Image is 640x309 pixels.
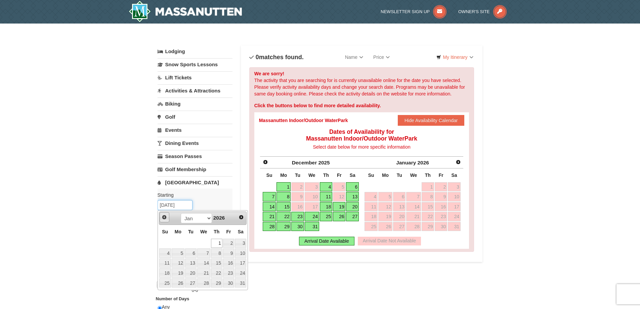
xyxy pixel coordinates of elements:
[378,192,392,201] a: 5
[158,137,232,149] a: Dining Events
[291,202,304,211] a: 16
[313,144,410,150] span: Select date below for more specific information
[333,192,345,201] a: 12
[266,172,272,178] span: Sunday
[435,192,447,201] a: 9
[162,215,167,220] span: Prev
[378,202,392,211] a: 12
[299,237,354,245] div: Arrival Date Available
[276,212,291,221] a: 22
[211,278,222,288] a: 29
[162,229,168,234] span: Sunday
[422,202,434,211] a: 15
[292,160,317,165] span: December
[318,160,330,165] span: 2025
[276,222,291,231] a: 29
[358,237,421,245] div: Arrival Date Not Available
[346,182,359,192] a: 6
[158,84,232,97] a: Activities & Attractions
[235,278,246,288] a: 31
[448,192,461,201] a: 10
[185,259,197,268] a: 13
[185,248,197,258] a: 6
[337,172,342,178] span: Friday
[448,202,461,211] a: 17
[350,172,355,178] span: Saturday
[159,259,171,268] a: 11
[172,268,184,278] a: 19
[452,172,457,178] span: Saturday
[188,229,194,234] span: Tuesday
[458,9,507,14] a: Owner's Site
[159,248,171,258] a: 4
[235,239,246,248] a: 3
[346,202,359,211] a: 20
[159,278,171,288] a: 25
[435,212,447,221] a: 23
[160,212,170,222] a: Prev
[158,58,232,71] a: Snow Sports Lessons
[418,160,429,165] span: 2026
[158,192,227,198] label: Starting
[295,172,300,178] span: Tuesday
[235,268,246,278] a: 24
[393,222,406,231] a: 27
[185,278,197,288] a: 27
[158,45,232,57] a: Lodging
[365,192,378,201] a: 4
[197,278,210,288] a: 28
[129,1,242,22] a: Massanutten Resort
[333,212,345,221] a: 26
[197,248,210,258] a: 7
[422,192,434,201] a: 8
[192,288,194,293] span: 0
[435,182,447,192] a: 2
[158,163,232,176] a: Golf Membership
[305,192,319,201] a: 10
[393,202,406,211] a: 13
[398,115,465,126] button: Hide Availability Calendar
[196,288,198,293] span: 0
[410,172,417,178] span: Wednesday
[305,202,319,211] a: 17
[346,212,359,221] a: 27
[276,182,291,192] a: 1
[320,192,333,201] a: 11
[323,172,329,178] span: Thursday
[129,1,242,22] img: Massanutten Resort Logo
[175,229,181,234] span: Monday
[381,9,430,14] span: Newsletter Sign Up
[368,50,395,64] a: Price
[238,229,244,234] span: Saturday
[158,111,232,123] a: Golf
[211,268,222,278] a: 22
[456,159,461,165] span: Next
[340,50,368,64] a: Name
[368,172,374,178] span: Sunday
[308,172,315,178] span: Wednesday
[223,268,234,278] a: 23
[226,229,231,234] span: Friday
[435,222,447,231] a: 30
[393,212,406,221] a: 20
[235,248,246,258] a: 10
[346,192,359,201] a: 13
[454,157,463,167] a: Next
[422,182,434,192] a: 1
[263,202,276,211] a: 14
[320,212,333,221] a: 25
[249,67,474,252] div: The activity that you are searching for is currently unavailable online for the date you have sel...
[214,229,219,234] span: Thursday
[158,124,232,136] a: Events
[223,248,234,258] a: 9
[172,259,184,268] a: 12
[239,215,244,220] span: Next
[448,182,461,192] a: 3
[197,268,210,278] a: 21
[448,212,461,221] a: 24
[406,202,421,211] a: 14
[365,222,378,231] a: 25
[365,212,378,221] a: 18
[320,202,333,211] a: 18
[458,9,490,14] span: Owner's Site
